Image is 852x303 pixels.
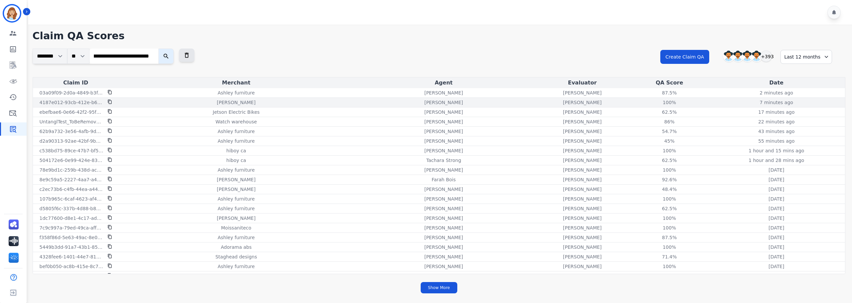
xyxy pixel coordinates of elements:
[563,234,602,241] p: [PERSON_NAME]
[432,176,456,183] p: Farah Bois
[768,225,784,231] p: [DATE]
[355,79,532,87] div: Agent
[40,244,104,250] p: 5449b3dd-91a7-43b1-85df-fab6e514bca5
[563,225,602,231] p: [PERSON_NAME]
[424,186,463,193] p: [PERSON_NAME]
[40,89,104,96] p: 03a09f09-2d0a-4849-b3f5-2cda1154742e
[563,157,602,164] p: [PERSON_NAME]
[563,99,602,106] p: [PERSON_NAME]
[768,167,784,173] p: [DATE]
[563,128,602,135] p: [PERSON_NAME]
[218,205,255,212] p: Ashley furniture
[660,50,710,64] button: Create Claim QA
[426,157,461,164] p: Tachara Strong
[218,89,255,96] p: Ashley furniture
[226,157,246,164] p: hiboy ca
[40,205,104,212] p: d5805f6c-337b-4d88-b891-616f31ad66f7
[218,196,255,202] p: Ashley furniture
[424,205,463,212] p: [PERSON_NAME]
[33,30,845,42] h1: Claim QA Scores
[709,79,844,87] div: Date
[632,79,707,87] div: QA Score
[654,215,684,222] div: 100%
[654,147,684,154] div: 100%
[217,186,256,193] p: [PERSON_NAME]
[40,99,104,106] p: 4187e012-93cb-412e-b6e3-9588277efaab
[40,147,104,154] p: c538bd75-89ce-47b7-bf5d-794f8e18709f
[217,176,256,183] p: [PERSON_NAME]
[563,273,602,279] p: [PERSON_NAME]
[424,215,463,222] p: [PERSON_NAME]
[216,118,257,125] p: Watch warehouse
[563,176,602,183] p: [PERSON_NAME]
[424,253,463,260] p: [PERSON_NAME]
[40,225,104,231] p: 7c9c997a-79ed-49ca-aff4-79fa347dd423
[654,138,684,144] div: 45%
[563,244,602,250] p: [PERSON_NAME]
[40,253,104,260] p: 4328fee6-1401-44e7-814b-b81243b1c27a
[768,215,784,222] p: [DATE]
[768,263,784,270] p: [DATE]
[424,138,463,144] p: [PERSON_NAME]
[424,109,463,115] p: [PERSON_NAME]
[563,138,602,144] p: [PERSON_NAME]
[780,50,832,64] div: Last 12 months
[758,109,794,115] p: 17 minutes ago
[563,215,602,222] p: [PERSON_NAME]
[40,157,104,164] p: 504172e6-0e99-424e-8367-44d73097e9d3
[654,273,684,279] div: 31.6%
[40,186,104,193] p: c2ec73b6-c4fb-44ea-a441-bad47e2e64c7
[768,234,784,241] p: [DATE]
[424,263,463,270] p: [PERSON_NAME]
[654,244,684,250] div: 100%
[563,186,602,193] p: [PERSON_NAME]
[654,118,684,125] div: 86%
[654,89,684,96] div: 87.5%
[40,176,104,183] p: 8e9c59a5-2227-4aa7-a435-426e7fdb057e
[215,253,257,260] p: Staghead designs
[424,167,463,173] p: [PERSON_NAME]
[424,225,463,231] p: [PERSON_NAME]
[424,118,463,125] p: [PERSON_NAME]
[424,273,463,279] p: [PERSON_NAME]
[218,138,255,144] p: Ashley furniture
[424,128,463,135] p: [PERSON_NAME]
[424,89,463,96] p: [PERSON_NAME]
[424,99,463,106] p: [PERSON_NAME]
[758,138,794,144] p: 55 minutes ago
[748,147,804,154] p: 1 hour and 15 mins ago
[768,244,784,250] p: [DATE]
[760,51,772,62] div: +393
[563,109,602,115] p: [PERSON_NAME]
[222,273,250,279] p: Voro motors
[748,157,804,164] p: 1 hour and 28 mins ago
[213,109,260,115] p: Jetson Electric Bikes
[226,147,246,154] p: hiboy ca
[40,109,104,115] p: ebefbae6-0e66-42f2-95fb-190aff46108a
[120,79,352,87] div: Merchant
[654,99,684,106] div: 100%
[654,205,684,212] div: 62.5%
[768,273,784,279] p: [DATE]
[4,5,20,21] img: Bordered avatar
[654,263,684,270] div: 100%
[654,167,684,173] div: 100%
[563,147,602,154] p: [PERSON_NAME]
[218,234,255,241] p: Ashley furniture
[760,89,793,96] p: 2 minutes ago
[654,157,684,164] div: 62.5%
[40,234,104,241] p: f358f86d-5e63-49ac-8e0e-848ffb51c150
[535,79,630,87] div: Evaluator
[768,253,784,260] p: [DATE]
[217,99,256,106] p: [PERSON_NAME]
[221,244,252,250] p: Adorama abs
[421,282,457,293] button: Show More
[40,215,104,222] p: 1dc77600-d8e1-4c17-ad20-c57412d9e830
[654,176,684,183] div: 92.6%
[217,215,256,222] p: [PERSON_NAME]
[654,128,684,135] div: 54.7%
[40,118,104,125] p: UntanglTest_ToBeRemoved12345
[768,176,784,183] p: [DATE]
[218,128,255,135] p: Ashley furniture
[758,118,794,125] p: 22 minutes ago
